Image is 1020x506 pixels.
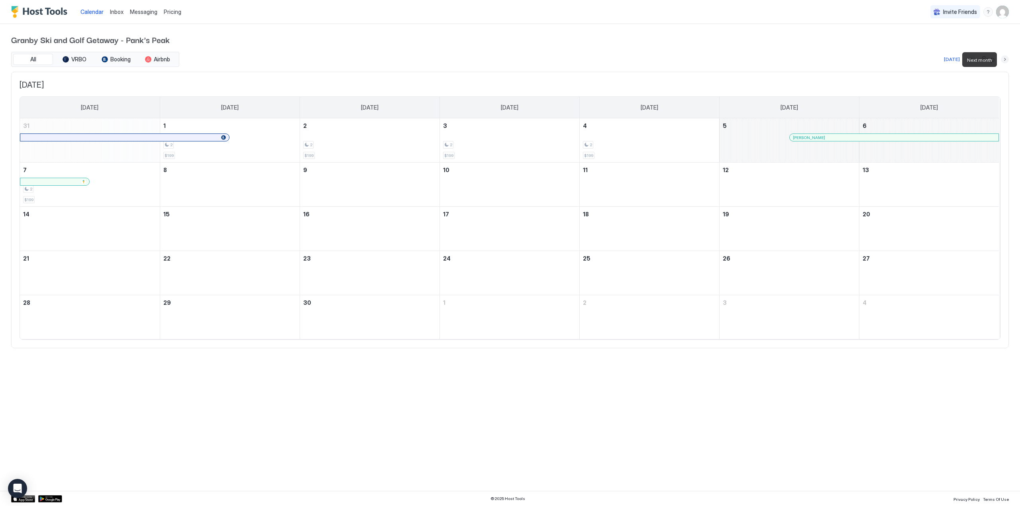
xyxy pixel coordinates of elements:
a: Tuesday [353,97,386,118]
a: September 29, 2025 [160,295,300,310]
a: September 7, 2025 [20,163,160,177]
td: October 1, 2025 [439,295,579,339]
span: 5 [723,122,727,129]
span: [DATE] [20,80,1000,90]
span: Pricing [164,8,181,16]
span: 24 [443,255,451,262]
a: September 30, 2025 [300,295,439,310]
span: $199 [304,153,314,158]
span: 10 [443,167,449,173]
td: September 5, 2025 [719,118,859,163]
span: [DATE] [781,104,798,111]
div: Host Tools Logo [11,6,71,18]
span: 16 [303,211,310,218]
a: September 11, 2025 [580,163,719,177]
a: September 17, 2025 [440,207,579,222]
span: 12 [723,167,729,173]
td: September 6, 2025 [859,118,999,163]
span: Booking [110,56,131,63]
span: 2 [590,142,592,147]
span: Invite Friends [943,8,977,16]
td: September 7, 2025 [20,163,160,207]
button: Booking [96,54,136,65]
td: September 20, 2025 [859,207,999,251]
a: September 8, 2025 [160,163,300,177]
a: App Store [11,495,35,502]
span: $199 [24,197,33,202]
span: [DATE] [361,104,379,111]
a: September 5, 2025 [720,118,859,133]
span: 1 [443,299,445,306]
span: 18 [583,211,589,218]
td: September 19, 2025 [719,207,859,251]
button: [DATE] [943,55,961,64]
span: 2 [303,122,307,129]
span: [PERSON_NAME] [793,135,825,140]
span: 21 [23,255,29,262]
span: [DATE] [920,104,938,111]
span: [DATE] [81,104,98,111]
span: 6 [863,122,867,129]
div: [DATE] [944,56,960,63]
span: 25 [583,255,590,262]
a: September 15, 2025 [160,207,300,222]
span: 9 [303,167,307,173]
span: $199 [584,153,593,158]
span: $199 [444,153,453,158]
td: September 8, 2025 [160,163,300,207]
span: 28 [23,299,30,306]
td: September 11, 2025 [579,163,719,207]
td: September 21, 2025 [20,251,160,295]
span: Next month [967,57,992,63]
span: [DATE] [641,104,658,111]
td: September 1, 2025 [160,118,300,163]
span: 14 [23,211,29,218]
td: October 4, 2025 [859,295,999,339]
a: Terms Of Use [983,494,1009,503]
span: 7 [23,167,27,173]
td: September 10, 2025 [439,163,579,207]
a: September 27, 2025 [859,251,999,266]
a: September 28, 2025 [20,295,160,310]
span: 19 [723,211,729,218]
a: September 18, 2025 [580,207,719,222]
td: September 17, 2025 [439,207,579,251]
span: 29 [163,299,171,306]
a: October 1, 2025 [440,295,579,310]
a: September 2, 2025 [300,118,439,133]
a: Sunday [73,97,106,118]
span: 30 [303,299,311,306]
a: September 14, 2025 [20,207,160,222]
button: VRBO [55,54,94,65]
span: 4 [583,122,587,129]
a: September 25, 2025 [580,251,719,266]
td: September 22, 2025 [160,251,300,295]
span: 2 [450,142,452,147]
span: 2 [30,186,32,192]
span: 11 [583,167,588,173]
span: 20 [863,211,870,218]
a: September 16, 2025 [300,207,439,222]
span: 4 [863,299,867,306]
div: Google Play Store [38,495,62,502]
span: [DATE] [221,104,239,111]
td: September 13, 2025 [859,163,999,207]
div: menu [983,7,993,17]
span: 26 [723,255,730,262]
a: September 4, 2025 [580,118,719,133]
a: September 24, 2025 [440,251,579,266]
div: tab-group [11,52,179,67]
a: September 21, 2025 [20,251,160,266]
span: 1 [163,122,166,129]
span: 22 [163,255,171,262]
span: 31 [23,122,29,129]
span: Privacy Policy [953,497,980,502]
span: Calendar [80,8,104,15]
span: 8 [163,167,167,173]
span: $199 [165,153,174,158]
a: Monday [213,97,247,118]
div: Open Intercom Messenger [8,479,27,498]
td: September 18, 2025 [579,207,719,251]
td: September 28, 2025 [20,295,160,339]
